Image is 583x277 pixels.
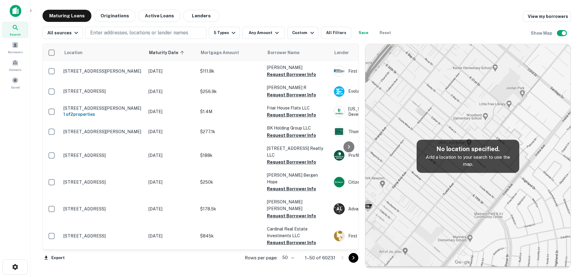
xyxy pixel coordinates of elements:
p: [PERSON_NAME] R [267,84,328,91]
button: All Filters [321,27,351,39]
button: All sources [43,27,83,39]
p: $250k [200,179,261,185]
a: Saved [2,74,29,91]
p: [STREET_ADDRESS] [63,88,142,94]
img: map-placeholder.webp [365,44,571,268]
p: [DATE] [148,88,194,95]
img: picture [334,177,344,187]
div: Profile Bank [334,150,425,161]
span: Saved [11,85,20,90]
button: Request Borrower Info [267,212,316,220]
div: Citizens [334,177,425,188]
img: picture [334,106,344,117]
button: Enter addresses, locations or lender names [85,27,206,39]
span: Maturity Date [149,49,186,56]
button: Request Borrower Info [267,91,316,99]
p: Enter addresses, locations or lender names [90,29,188,36]
a: Search [2,22,29,38]
button: Lenders [183,10,220,22]
span: Borrowers [8,50,22,54]
p: $845k [200,233,261,239]
th: Mortgage Amount [197,44,264,61]
button: Save your search to get updates of matches that match your search criteria. [354,27,373,39]
div: First Republic [334,230,425,241]
div: Custom [292,29,315,36]
p: [STREET_ADDRESS] [63,233,142,239]
div: Thomasville National Bank [334,126,425,137]
th: Borrower Name [264,44,331,61]
img: capitalize-icon.png [10,5,21,17]
p: BK Holding Group LLC [267,125,328,131]
button: Request Borrower Info [267,239,316,246]
img: picture [334,231,344,241]
button: Request Borrower Info [267,111,316,119]
p: [PERSON_NAME] [267,64,328,71]
img: picture [334,66,344,76]
p: [DATE] [148,152,194,159]
button: Go to next page [349,253,358,263]
p: [DATE] [148,179,194,185]
p: [DATE] [148,108,194,115]
div: Advantage Lending, LLC [334,203,425,214]
th: Location [60,44,145,61]
span: Borrower Name [268,49,299,56]
th: Lender [331,44,428,61]
button: Any Amount [242,27,285,39]
p: [STREET_ADDRESS][PERSON_NAME] [63,129,142,134]
p: $277.1k [200,128,261,135]
div: [US_STATE] Housing And Economic Development Authority (wheda) [334,106,425,117]
p: [DATE] [148,206,194,212]
p: [STREET_ADDRESS] [63,179,142,185]
p: $111.8k [200,68,261,74]
button: Active Loans [138,10,181,22]
p: Add a location to your search to use the map. [421,154,514,168]
button: Request Borrower Info [267,71,316,78]
a: View my borrowers [523,11,571,22]
p: A L [336,206,342,212]
p: $1.4M [200,108,261,115]
a: Borrowers [2,39,29,56]
button: 5 Types [209,27,240,39]
img: picture [334,150,344,161]
button: Request Borrower Info [267,132,316,139]
img: picture [334,126,344,137]
p: Friar House Flats LLC [267,105,328,111]
button: Request Borrower Info [267,158,316,166]
p: [STREET_ADDRESS] [63,153,142,158]
a: Contacts [2,57,29,73]
p: $178.5k [200,206,261,212]
p: [PERSON_NAME] Bergen Hope [267,172,328,185]
p: [STREET_ADDRESS] Reatly LLC [267,145,328,158]
h6: 1 of 2 properties [63,111,142,118]
span: Mortgage Amount [201,49,247,56]
h6: Show Map [531,30,553,36]
p: [PERSON_NAME] [PERSON_NAME] [267,199,328,212]
span: Search [10,32,21,37]
p: [DATE] [148,128,194,135]
p: Rows per page: [245,254,278,261]
p: $188k [200,152,261,159]
h5: No location specified. [421,144,514,154]
div: 50 [280,253,295,262]
p: [DATE] [148,68,194,74]
iframe: Chat Widget [553,209,583,238]
div: First Columbia Bank & Trust CO [334,66,425,77]
span: Lender [334,49,349,56]
button: Request Borrower Info [267,185,316,192]
button: Reset [376,27,395,39]
button: Custom [287,27,318,39]
p: [STREET_ADDRESS][PERSON_NAME] [63,68,142,74]
p: $256.9k [200,88,261,95]
button: Originations [94,10,136,22]
p: [STREET_ADDRESS] [63,206,142,212]
th: Maturity Date [145,44,197,61]
p: 1–50 of 60231 [305,254,335,261]
p: Cardinal Real Estate Investments LLC [267,226,328,239]
button: Maturing Loans [43,10,91,22]
p: [DATE] [148,233,194,239]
